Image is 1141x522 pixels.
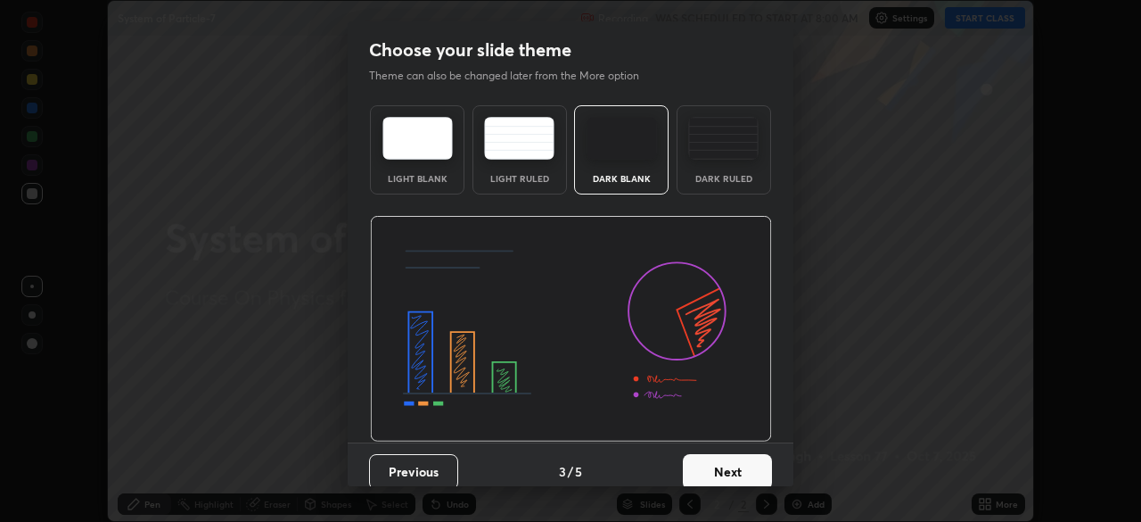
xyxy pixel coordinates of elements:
button: Previous [369,454,458,490]
div: Dark Blank [586,174,657,183]
img: lightTheme.e5ed3b09.svg [382,117,453,160]
h2: Choose your slide theme [369,38,571,62]
p: Theme can also be changed later from the More option [369,68,658,84]
h4: 5 [575,462,582,481]
h4: / [568,462,573,481]
img: darkTheme.f0cc69e5.svg [587,117,657,160]
img: lightRuledTheme.5fabf969.svg [484,117,554,160]
h4: 3 [559,462,566,481]
div: Light Blank [382,174,453,183]
div: Light Ruled [484,174,555,183]
div: Dark Ruled [688,174,759,183]
img: darkThemeBanner.d06ce4a2.svg [370,216,772,443]
img: darkRuledTheme.de295e13.svg [688,117,759,160]
button: Next [683,454,772,490]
